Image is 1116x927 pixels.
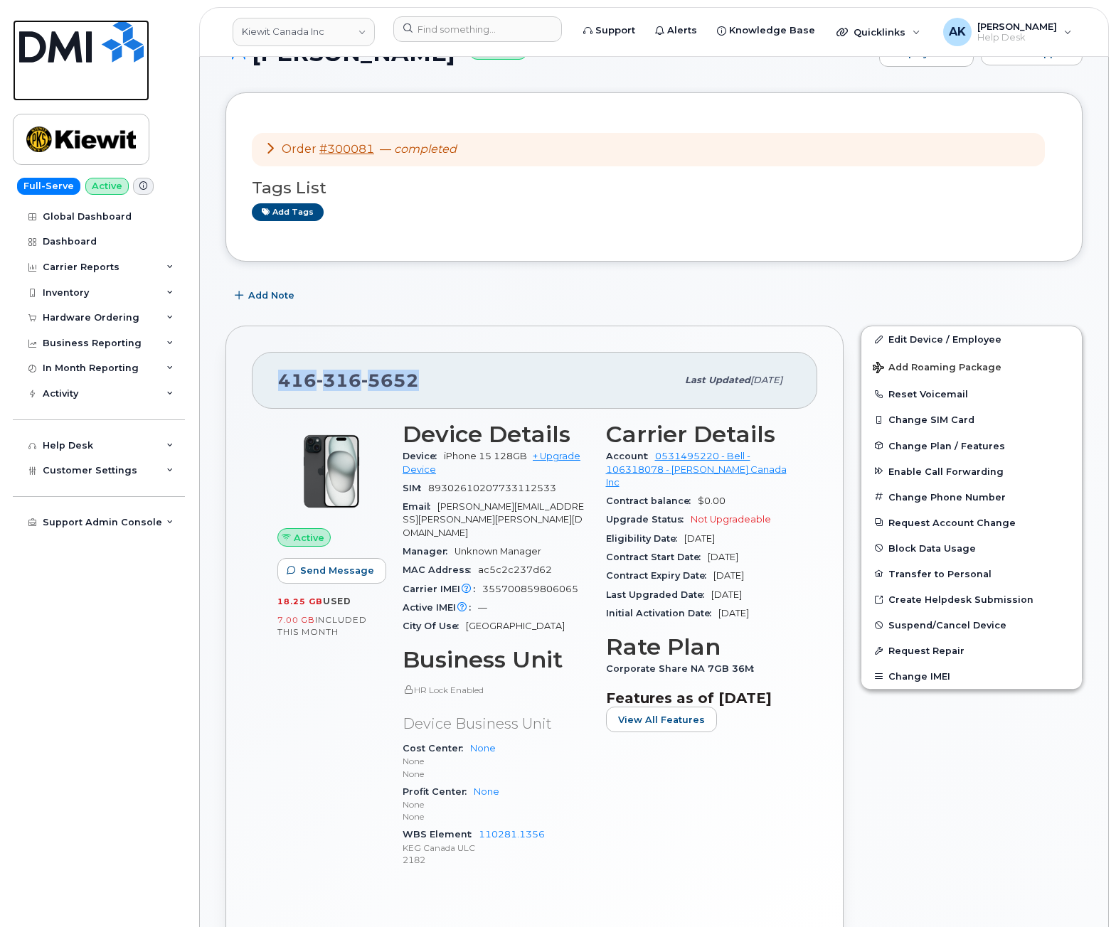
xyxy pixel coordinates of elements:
[595,23,635,38] span: Support
[861,663,1082,689] button: Change IMEI
[300,564,374,577] span: Send Message
[606,533,684,544] span: Eligibility Date
[861,407,1082,432] button: Change SIM Card
[277,596,323,606] span: 18.25 GB
[861,459,1082,484] button: Enable Call Forwarding
[854,26,905,38] span: Quicklinks
[861,638,1082,663] button: Request Repair
[393,16,562,42] input: Find something...
[888,620,1006,631] span: Suspend/Cancel Device
[861,433,1082,459] button: Change Plan / Features
[606,451,787,488] a: 0531495220 - Bell - 106318078 - [PERSON_NAME] Canada Inc
[403,786,474,797] span: Profit Center
[606,707,717,732] button: View All Features
[403,714,589,734] p: Device Business Unit
[685,375,750,385] span: Last updated
[403,768,589,780] p: None
[684,533,715,544] span: [DATE]
[317,370,361,391] span: 316
[403,501,437,512] span: Email
[403,798,589,810] p: None
[403,842,589,854] p: KEG Canada ULC
[403,743,470,754] span: Cost Center
[277,614,367,638] span: included this month
[750,375,782,385] span: [DATE]
[606,422,792,447] h3: Carrier Details
[403,829,479,840] span: WBS Element
[403,483,428,493] span: SIM
[278,370,419,391] span: 416
[380,142,457,156] span: —
[225,283,307,309] button: Add Note
[233,18,375,46] a: Kiewit Canada Inc
[403,684,589,696] p: HR Lock Enabled
[977,32,1057,43] span: Help Desk
[277,615,315,625] span: 7.00 GB
[618,713,705,727] span: View All Features
[711,589,742,600] span: [DATE]
[323,596,351,606] span: used
[361,370,419,391] span: 5652
[698,495,726,506] span: $0.00
[977,21,1057,32] span: [PERSON_NAME]
[403,584,482,594] span: Carrier IMEI
[403,564,478,575] span: MAC Address
[282,142,317,156] span: Order
[861,535,1082,561] button: Block Data Usage
[888,466,1004,476] span: Enable Call Forwarding
[403,422,589,447] h3: Device Details
[403,854,589,866] p: 2182
[277,558,386,584] button: Send Message
[403,647,589,673] h3: Business Unit
[403,810,589,822] p: None
[470,743,496,754] a: None
[252,179,1056,197] h3: Tags List
[718,608,749,618] span: [DATE]
[466,621,565,631] span: [GEOGRAPHIC_DATA]
[713,570,744,581] span: [DATE]
[606,514,691,525] span: Upgrade Status
[691,514,771,525] span: Not Upgradeable
[573,16,645,45] a: Support
[606,608,718,618] span: Initial Activation Date
[888,440,1005,451] span: Change Plan / Features
[949,23,966,41] span: AK
[403,501,584,538] span: [PERSON_NAME][EMAIL_ADDRESS][PERSON_NAME][PERSON_NAME][DOMAIN_NAME]
[861,586,1082,612] a: Create Helpdesk Submission
[455,546,541,557] span: Unknown Manager
[394,142,457,156] em: completed
[873,362,1001,375] span: Add Roaming Package
[861,484,1082,510] button: Change Phone Number
[606,451,655,461] span: Account
[729,23,815,38] span: Knowledge Base
[403,546,455,557] span: Manager
[708,552,738,562] span: [DATE]
[474,786,499,797] a: None
[482,584,578,594] span: 355700859806065
[861,352,1082,381] button: Add Roaming Package
[479,829,545,840] a: 110281.1356
[861,612,1082,638] button: Suspend/Cancel Device
[403,602,478,613] span: Active IMEI
[478,564,552,575] span: ac5c2c237d62
[827,18,930,46] div: Quicklinks
[933,18,1082,46] div: Ahmed Khoudja
[428,483,556,493] span: 89302610207733112533
[606,634,792,660] h3: Rate Plan
[606,663,761,674] span: Corporate Share NA 7GB 36M
[252,203,324,221] a: Add tags
[1054,865,1105,916] iframe: Messenger Launcher
[319,142,374,156] a: #300081
[707,16,825,45] a: Knowledge Base
[248,289,294,302] span: Add Note
[861,326,1082,352] a: Edit Device / Employee
[403,451,580,474] a: + Upgrade Device
[444,451,527,461] span: iPhone 15 128GB
[606,552,708,562] span: Contract Start Date
[478,602,487,613] span: —
[606,570,713,581] span: Contract Expiry Date
[606,495,698,506] span: Contract balance
[289,429,374,514] img: iPhone_15_Black.png
[403,755,589,767] p: None
[667,23,697,38] span: Alerts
